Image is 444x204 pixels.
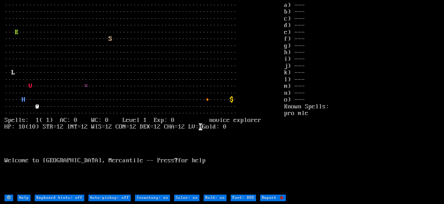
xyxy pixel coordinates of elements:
[284,2,439,194] stats: a) --- b) --- c) --- d) --- e) --- f) --- g) --- h) --- i) --- j) --- k) --- l) --- m) --- n) ---...
[35,195,84,201] input: Keyboard hints: off
[29,83,32,90] font: V
[36,103,39,110] font: @
[204,195,227,201] input: Bold: on
[174,157,178,164] b: ?
[199,123,202,130] mark: H
[109,35,112,42] font: S
[231,195,256,201] input: Font: DOS
[5,2,284,194] larn: ··································································· ·····························...
[260,195,286,201] input: Report 🐞
[5,195,13,201] input: ⚙️
[17,195,31,201] input: Help
[15,29,18,36] font: E
[88,195,131,201] input: Auto-pickup: off
[174,195,199,201] input: Color: on
[22,96,25,103] font: H
[11,69,15,76] font: L
[206,96,209,103] font: +
[84,83,88,90] font: =
[135,195,170,201] input: Inventory: on
[230,96,233,103] font: $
